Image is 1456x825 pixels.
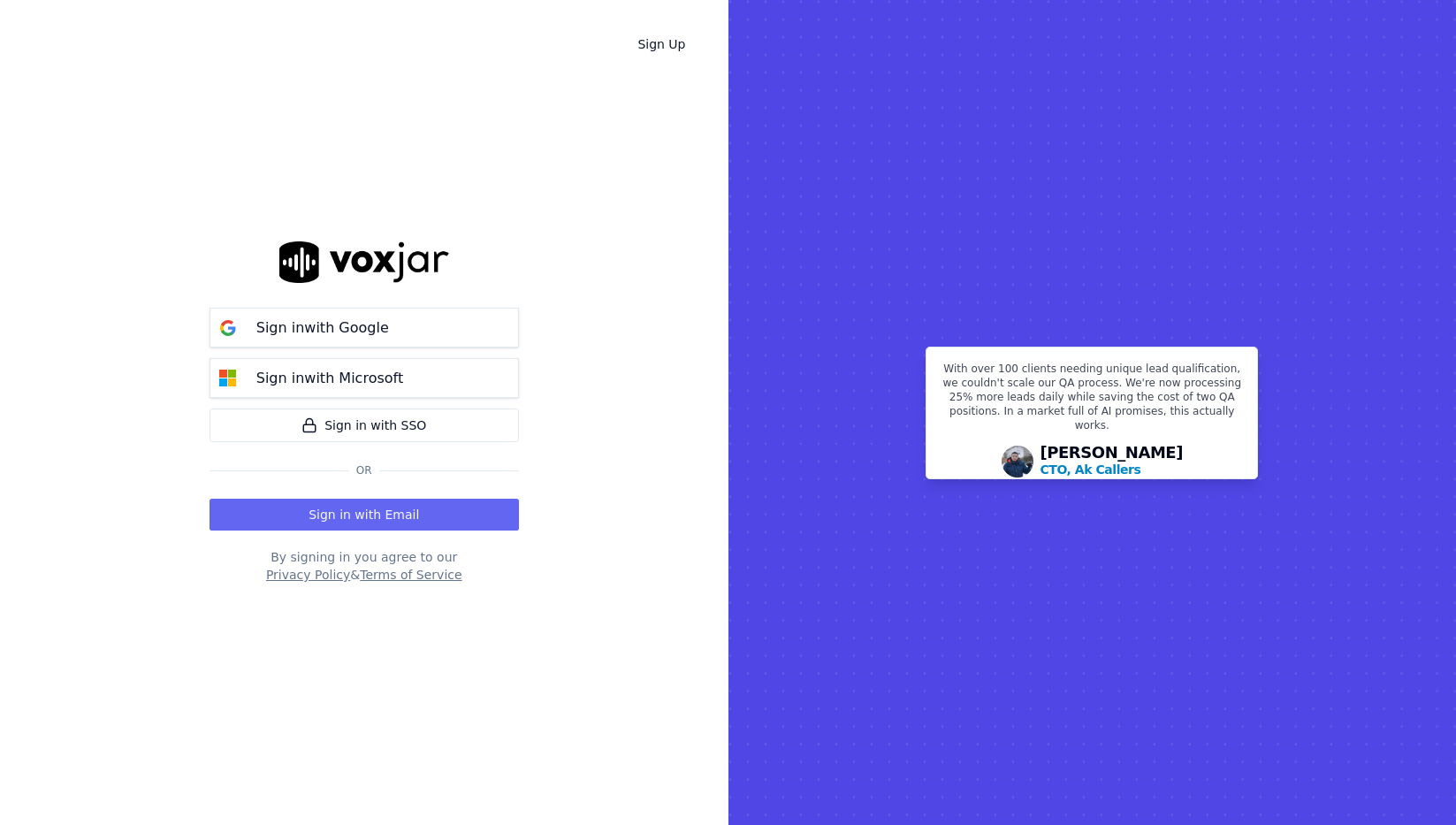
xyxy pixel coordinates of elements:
[937,362,1246,439] p: With over 100 clients needing unique lead qualification, we couldn't scale our QA process. We're ...
[210,499,519,531] button: Sign in with Email
[266,566,350,584] button: Privacy Policy
[623,28,699,60] a: Sign Up
[210,358,519,398] button: Sign inwith Microsoft
[210,361,246,396] img: microsoft Sign in button
[210,548,519,584] div: By signing in you agree to our &
[210,310,246,346] img: google Sign in button
[279,241,449,283] img: logo
[1041,445,1184,478] div: [PERSON_NAME]
[210,308,519,348] button: Sign inwith Google
[360,566,461,584] button: Terms of Service
[256,317,389,339] p: Sign in with Google
[256,368,403,389] p: Sign in with Microsoft
[349,463,379,477] span: Or
[1041,461,1141,478] p: CTO, Ak Callers
[1002,446,1033,477] img: Avatar
[210,409,519,442] a: Sign in with SSO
